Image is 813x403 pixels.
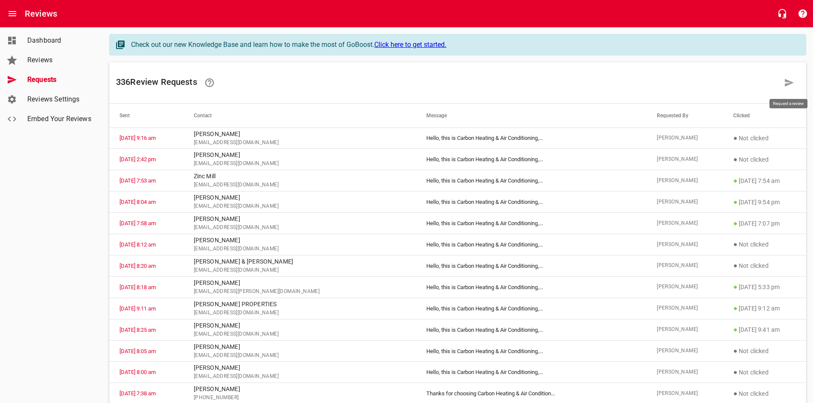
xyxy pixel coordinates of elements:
span: [PERSON_NAME] [657,261,713,270]
td: Hello, this is Carbon Heating & Air Conditioning, ... [416,276,647,298]
p: [PERSON_NAME] [194,321,406,330]
span: Embed Your Reviews [27,114,92,124]
p: [DATE] 5:33 pm [733,282,796,292]
a: [DATE] 8:05 am [119,348,156,354]
a: [DATE] 7:38 am [119,390,156,397]
a: [DATE] 8:12 am [119,241,156,248]
th: Clicked [723,104,806,128]
p: [DATE] 9:12 am [733,303,796,313]
h6: Reviews [25,7,57,20]
span: ● [733,368,737,376]
span: ● [733,304,737,312]
p: [PERSON_NAME] [194,130,406,139]
span: [EMAIL_ADDRESS][DOMAIN_NAME] [194,159,406,168]
a: [DATE] 7:53 am [119,177,156,184]
p: [PERSON_NAME] [194,215,406,223]
a: [DATE] 9:11 am [119,305,156,312]
p: [PERSON_NAME] & [PERSON_NAME] [194,257,406,266]
span: ● [733,347,737,355]
span: [EMAIL_ADDRESS][DOMAIN_NAME] [194,266,406,275]
p: Not clicked [733,346,796,356]
p: Not clicked [733,389,796,399]
button: Support Portal [793,3,813,24]
span: [EMAIL_ADDRESS][DOMAIN_NAME] [194,181,406,189]
td: Hello, this is Carbon Heating & Air Conditioning, ... [416,319,647,340]
span: Requests [27,75,92,85]
p: Not clicked [733,261,796,271]
td: Hello, this is Carbon Heating & Air Conditioning, ... [416,191,647,213]
a: [DATE] 2:42 pm [119,156,156,162]
span: ● [733,219,737,227]
a: [DATE] 7:58 am [119,220,156,226]
span: ● [733,261,737,270]
p: [PERSON_NAME] [194,278,406,287]
p: Not clicked [733,154,796,165]
span: [PERSON_NAME] [657,347,713,355]
a: [DATE] 8:04 am [119,199,156,205]
td: Hello, this is Carbon Heating & Air Conditioning, ... [416,234,647,255]
span: ● [733,389,737,397]
span: [PERSON_NAME] [657,198,713,206]
td: Hello, this is Carbon Heating & Air Conditioning, ... [416,170,647,191]
th: Message [416,104,647,128]
span: Reviews Settings [27,94,92,104]
button: Live Chat [772,3,793,24]
span: ● [733,283,737,291]
span: ● [733,198,737,206]
p: Not clicked [733,133,796,143]
p: [PERSON_NAME] [194,151,406,159]
p: Zinc Mill [194,172,406,181]
td: Hello, this is Carbon Heating & Air Conditioning, ... [416,298,647,319]
span: [EMAIL_ADDRESS][DOMAIN_NAME] [194,245,406,253]
p: [PERSON_NAME] PROPERTIES [194,300,406,309]
p: [PERSON_NAME] [194,385,406,394]
span: [PERSON_NAME] [657,389,713,398]
td: Hello, this is Carbon Heating & Air Conditioning, ... [416,340,647,362]
a: Click here to get started. [374,41,446,49]
span: ● [733,177,737,185]
span: [PERSON_NAME] [657,177,713,185]
td: Hello, this is Carbon Heating & Air Conditioning, ... [416,362,647,383]
span: [EMAIL_ADDRESS][DOMAIN_NAME] [194,330,406,339]
span: Reviews [27,55,92,65]
span: ● [733,134,737,142]
span: [EMAIL_ADDRESS][DOMAIN_NAME] [194,139,406,147]
p: [DATE] 7:54 am [733,176,796,186]
a: [DATE] 8:25 am [119,327,156,333]
span: [PERSON_NAME] [657,304,713,313]
a: [DATE] 8:20 am [119,263,156,269]
a: [DATE] 8:00 am [119,369,156,375]
span: ● [733,155,737,163]
p: Not clicked [733,367,796,377]
span: [EMAIL_ADDRESS][DOMAIN_NAME] [194,223,406,232]
th: Requested By [647,104,723,128]
span: [EMAIL_ADDRESS][PERSON_NAME][DOMAIN_NAME] [194,287,406,296]
p: [PERSON_NAME] [194,193,406,202]
span: Dashboard [27,35,92,46]
span: [PERSON_NAME] [657,325,713,334]
p: [PERSON_NAME] [194,363,406,372]
span: [PERSON_NAME] [657,155,713,164]
td: Hello, this is Carbon Heating & Air Conditioning, ... [416,128,647,149]
a: [DATE] 8:18 am [119,284,156,290]
span: [PERSON_NAME] [657,283,713,291]
th: Sent [109,104,184,128]
span: [PERSON_NAME] [657,241,713,249]
h6: 336 Review Request s [116,72,779,93]
td: Hello, this is Carbon Heating & Air Conditioning, ... [416,149,647,170]
span: [PERSON_NAME] [657,219,713,228]
p: [DATE] 7:07 pm [733,218,796,229]
p: Not clicked [733,239,796,249]
span: [EMAIL_ADDRESS][DOMAIN_NAME] [194,372,406,381]
p: [PERSON_NAME] [194,236,406,245]
a: [DATE] 9:16 am [119,135,156,141]
span: ● [733,240,737,248]
p: [DATE] 9:54 pm [733,197,796,207]
span: ● [733,325,737,333]
td: Hello, this is Carbon Heating & Air Conditioning, ... [416,255,647,276]
span: [PHONE_NUMBER] [194,394,406,402]
span: [PERSON_NAME] [657,134,713,142]
a: Learn how requesting reviews can improve your online presence [199,72,220,93]
td: Hello, this is Carbon Heating & Air Conditioning, ... [416,213,647,234]
div: Check out our new Knowledge Base and learn how to make the most of GoBoost. [131,40,797,50]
